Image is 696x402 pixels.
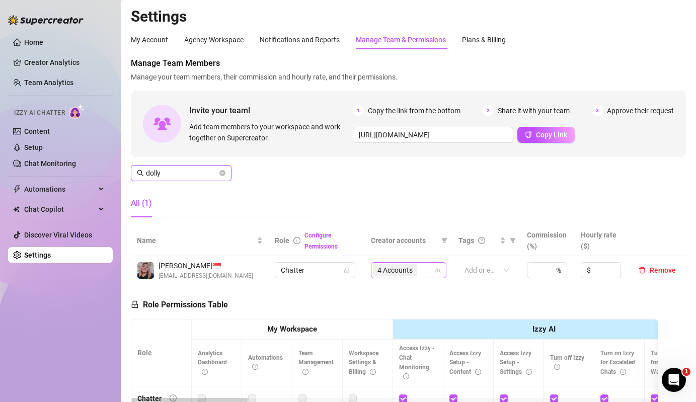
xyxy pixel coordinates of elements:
span: 1 [682,368,690,376]
span: Invite your team! [189,104,353,117]
span: 1 [353,105,364,116]
span: Chat Copilot [24,201,96,217]
a: Content [24,127,50,135]
span: info-circle [252,364,258,370]
button: Copy Link [517,127,575,143]
div: Manage Team & Permissions [356,34,446,45]
span: 4 Accounts [373,264,417,276]
span: info-circle [293,237,300,244]
span: copy [525,131,532,138]
div: Plans & Billing [462,34,506,45]
span: Turn on Izzy for Time Wasters [651,350,684,376]
span: info-circle [526,369,532,375]
h2: Settings [131,7,686,26]
span: question-circle [478,237,485,244]
a: Team Analytics [24,78,73,87]
span: Remove [650,266,676,274]
span: filter [510,237,516,244]
span: filter [439,233,449,248]
span: info-circle [403,373,409,379]
th: Commission (%) [521,225,575,256]
iframe: Intercom live chat [662,368,686,392]
a: Home [24,38,43,46]
a: Creator Analytics [24,54,105,70]
img: AI Chatter [69,104,85,119]
span: Tags [458,235,474,246]
a: Setup [24,143,43,151]
span: Access Izzy Setup - Content [449,350,481,376]
span: Name [137,235,255,246]
span: Workspace Settings & Billing [349,350,378,376]
button: Remove [635,264,680,276]
span: Creator accounts [371,235,437,246]
span: search [137,170,144,177]
span: Approve their request [607,105,674,116]
th: Name [131,225,269,256]
a: Chat Monitoring [24,159,76,168]
span: thunderbolt [13,185,21,193]
a: Configure Permissions [304,232,338,250]
div: All (1) [131,197,152,209]
th: Hourly rate ($) [575,225,629,256]
span: filter [508,233,518,248]
span: Turn off Izzy [550,354,584,371]
span: lock [344,267,350,273]
span: Manage your team members, their commission and hourly rate, and their permissions. [131,71,686,83]
strong: Izzy AI [532,325,556,334]
span: Analytics Dashboard [198,350,227,376]
span: Chatter [281,263,349,278]
div: Notifications and Reports [260,34,340,45]
a: Settings [24,251,51,259]
span: Add team members to your workspace and work together on Supercreator. [189,121,349,143]
span: Izzy AI Chatter [14,108,65,118]
span: Access Izzy Setup - Settings [500,350,532,376]
span: 3 [592,105,603,116]
img: Chat Copilot [13,206,20,213]
span: info-circle [554,364,560,370]
span: Automations [248,354,283,371]
span: info-circle [475,369,481,375]
span: Access Izzy - Chat Monitoring [399,345,435,380]
div: Agency Workspace [184,34,244,45]
span: 2 [483,105,494,116]
span: filter [441,237,447,244]
span: 4 Accounts [377,265,413,276]
span: delete [639,267,646,274]
span: info-circle [620,369,626,375]
a: Discover Viral Videos [24,231,92,239]
span: Copy the link from the bottom [368,105,460,116]
span: team [435,267,441,273]
span: Manage Team Members [131,57,686,69]
th: Role [131,319,192,386]
img: logo-BBDzfeDw.svg [8,15,84,25]
h5: Role Permissions Table [131,299,228,311]
span: Team Management [298,350,334,376]
span: Role [275,236,289,245]
span: Share it with your team [498,105,570,116]
span: info-circle [302,369,308,375]
span: lock [131,300,139,308]
span: [EMAIL_ADDRESS][DOMAIN_NAME] [159,271,253,281]
span: info-circle [202,369,208,375]
input: Search members [146,168,217,179]
div: My Account [131,34,168,45]
span: info-circle [370,369,376,375]
strong: My Workspace [267,325,317,334]
span: Copy Link [536,131,567,139]
span: Turn on Izzy for Escalated Chats [600,350,635,376]
button: close-circle [219,170,225,176]
img: Dolly Faith Lou Hildore [137,262,154,279]
span: info-circle [170,394,177,401]
span: Automations [24,181,96,197]
span: [PERSON_NAME] 🇸🇬 [159,260,253,271]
